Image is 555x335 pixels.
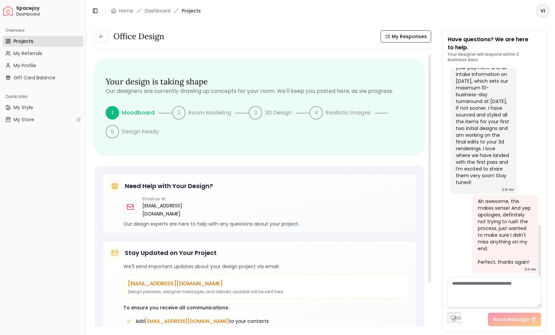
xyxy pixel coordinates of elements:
span: Projects [182,7,201,14]
h3: Office design [113,31,164,42]
a: [EMAIL_ADDRESS][DOMAIN_NAME] [142,202,187,218]
p: Design previews, designer messages, and delivery updates will be sent here [128,289,406,294]
p: We'll send important updates about your design project via email: [123,263,410,270]
div: 5 [106,125,119,138]
div: 5:11 PM [525,266,536,273]
span: [EMAIL_ADDRESS][DOMAIN_NAME] [145,318,229,325]
p: Our design experts are here to help with any questions about your project. [123,221,410,227]
span: Spacejoy [16,5,83,11]
p: 3D Design [265,109,292,117]
a: Projects [3,36,83,47]
p: Moodboard [122,109,155,117]
p: Have questions? We are here to help. [448,35,541,52]
div: 4 [309,106,323,120]
div: Quick Links [3,91,83,102]
span: My Responses [392,33,427,40]
span: Gift Card Balance [13,74,55,81]
div: Overview [3,25,83,36]
button: My Responses [381,30,431,43]
p: Our designers are currently drawing up concepts for your room. We'll keep you posted here, as we ... [106,87,413,95]
a: Spacejoy [3,6,13,16]
p: Design Ready [122,128,159,136]
span: Add to your contacts [136,318,269,325]
button: VI [536,4,550,18]
span: My Store [13,116,34,123]
span: Projects [13,38,33,45]
div: 3:31 PM [502,186,514,193]
h3: Your design is taking shape [106,76,413,87]
h5: Stay Updated on Your Project [125,248,217,258]
div: 3 [249,106,262,120]
a: My Store [3,114,83,125]
a: Gift Card Balance [3,72,83,83]
p: Room Modeling [188,109,231,117]
a: Dashboard [145,7,170,14]
div: 1 [106,106,119,120]
p: [EMAIL_ADDRESS][DOMAIN_NAME] [128,280,406,288]
div: Ah awesome, this makes sense! And yep apologies, definitely not trying to rush the process, just ... [478,198,532,265]
p: Realistic Images [326,109,371,117]
span: Dashboard [16,11,83,17]
div: 2 [172,106,186,120]
h5: Need Help with Your Design? [125,181,213,191]
span: VI [537,5,549,17]
p: To ensure you receive all communications: [123,304,410,311]
span: My Style [13,104,33,111]
span: My Profile [13,62,36,69]
p: Email us at [142,196,187,202]
a: My Style [3,102,83,113]
p: Your designer will respond within 2 business days. [448,52,541,62]
a: My Profile [3,60,83,71]
a: My Referrals [3,48,83,59]
nav: breadcrumb [111,7,201,14]
img: Spacejoy Logo [3,6,13,16]
a: Home [119,7,133,14]
span: My Referrals [13,50,42,57]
